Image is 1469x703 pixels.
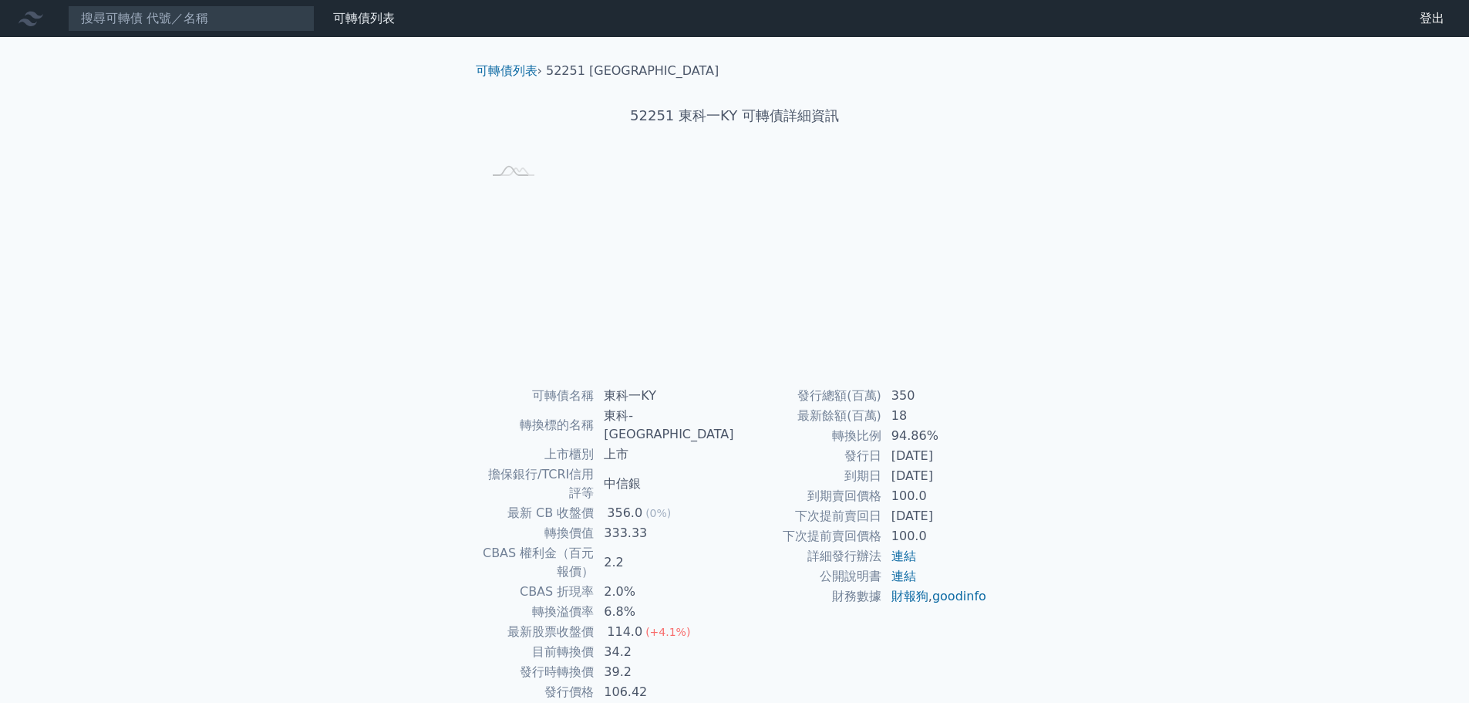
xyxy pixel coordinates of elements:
td: 333.33 [595,523,734,543]
td: 東科一KY [595,386,734,406]
td: 39.2 [595,662,734,682]
td: 106.42 [595,682,734,702]
td: 轉換比例 [735,426,882,446]
td: [DATE] [882,446,988,466]
div: 114.0 [604,623,645,641]
td: [DATE] [882,506,988,526]
td: CBAS 權利金（百元報價） [482,543,595,582]
td: 轉換價值 [482,523,595,543]
td: 上市 [595,444,734,465]
li: 52251 [GEOGRAPHIC_DATA] [546,62,719,80]
td: 2.2 [595,543,734,582]
td: 94.86% [882,426,988,446]
td: 可轉債名稱 [482,386,595,406]
td: 100.0 [882,486,988,506]
td: 轉換溢價率 [482,602,595,622]
td: 下次提前賣回日 [735,506,882,526]
a: 可轉債列表 [333,11,395,25]
span: (0%) [645,507,671,519]
td: 發行時轉換價 [482,662,595,682]
a: 連結 [891,569,916,583]
a: goodinfo [932,589,986,603]
input: 搜尋可轉債 代號／名稱 [68,5,315,32]
td: 到期賣回價格 [735,486,882,506]
span: (+4.1%) [645,626,690,638]
td: 18 [882,406,988,426]
td: CBAS 折現率 [482,582,595,602]
td: [DATE] [882,466,988,486]
td: 350 [882,386,988,406]
div: 356.0 [604,504,645,522]
td: 財務數據 [735,586,882,607]
td: 最新餘額(百萬) [735,406,882,426]
td: 上市櫃別 [482,444,595,465]
a: 可轉債列表 [476,63,537,78]
a: 財報狗 [891,589,928,603]
td: 最新股票收盤價 [482,622,595,642]
td: 擔保銀行/TCRI信用評等 [482,465,595,503]
h1: 52251 東科一KY 可轉債詳細資訊 [463,105,1006,127]
td: 詳細發行辦法 [735,546,882,566]
td: 6.8% [595,602,734,622]
td: , [882,586,988,607]
td: 目前轉換價 [482,642,595,662]
td: 34.2 [595,642,734,662]
td: 2.0% [595,582,734,602]
td: 下次提前賣回價格 [735,526,882,546]
li: › [476,62,542,80]
td: 最新 CB 收盤價 [482,503,595,523]
td: 公開說明書 [735,566,882,586]
td: 發行日 [735,446,882,466]
td: 發行價格 [482,682,595,702]
td: 100.0 [882,526,988,546]
a: 連結 [891,549,916,563]
a: 登出 [1407,6,1457,31]
td: 轉換標的名稱 [482,406,595,444]
td: 東科-[GEOGRAPHIC_DATA] [595,406,734,444]
td: 到期日 [735,466,882,486]
td: 發行總額(百萬) [735,386,882,406]
td: 中信銀 [595,465,734,503]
